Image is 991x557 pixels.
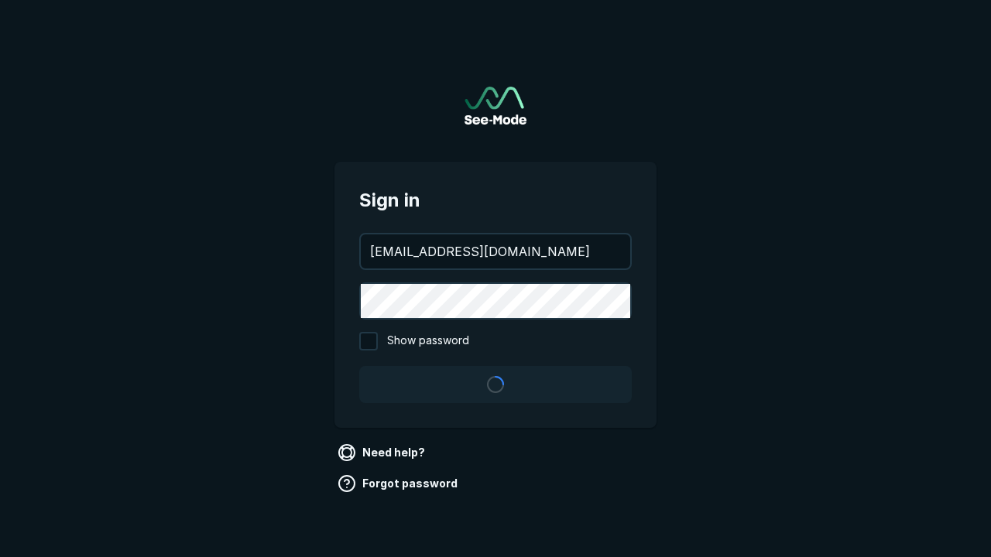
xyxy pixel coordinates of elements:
span: Sign in [359,186,632,214]
a: Go to sign in [465,87,526,125]
a: Forgot password [334,471,464,496]
img: See-Mode Logo [465,87,526,125]
span: Show password [387,332,469,350]
input: your@email.com [361,234,630,268]
a: Need help? [334,440,431,465]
